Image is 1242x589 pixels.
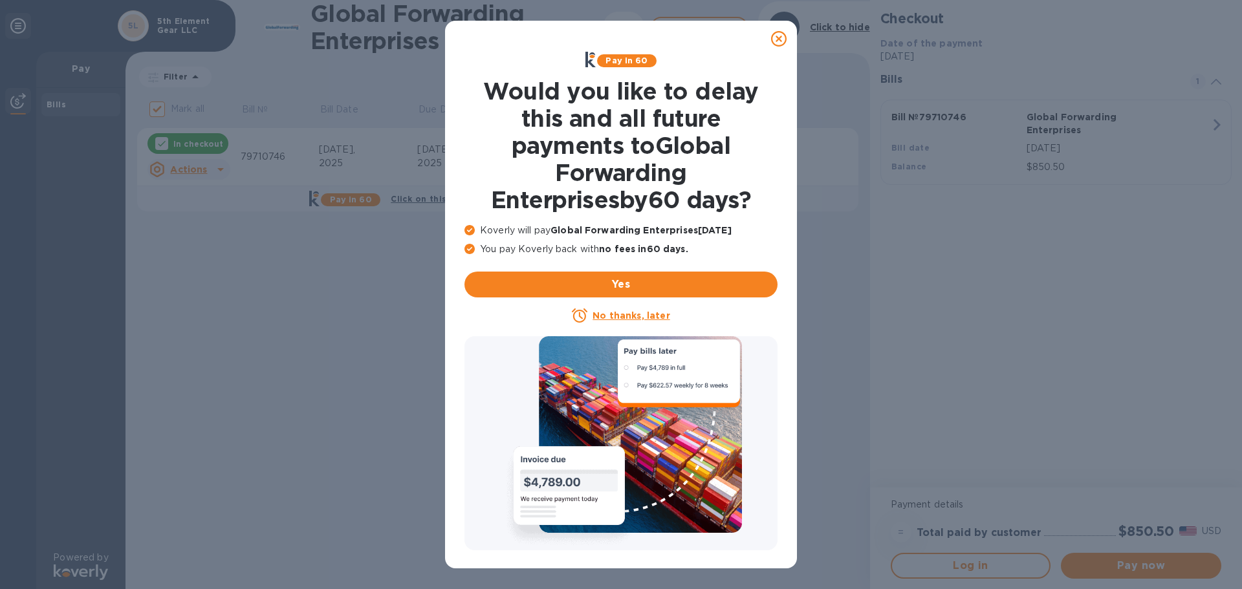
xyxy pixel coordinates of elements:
button: Yes [464,272,778,297]
span: Yes [475,277,767,292]
b: no fees in 60 days . [599,244,688,254]
h1: Would you like to delay this and all future payments to Global Forwarding Enterprises by 60 days ? [464,78,778,213]
p: You pay Koverly back with [464,242,778,256]
u: No thanks, later [593,310,670,321]
b: Pay in 60 [605,56,648,65]
p: Koverly will pay [464,224,778,237]
b: Global Forwarding Enterprises [DATE] [550,225,732,235]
